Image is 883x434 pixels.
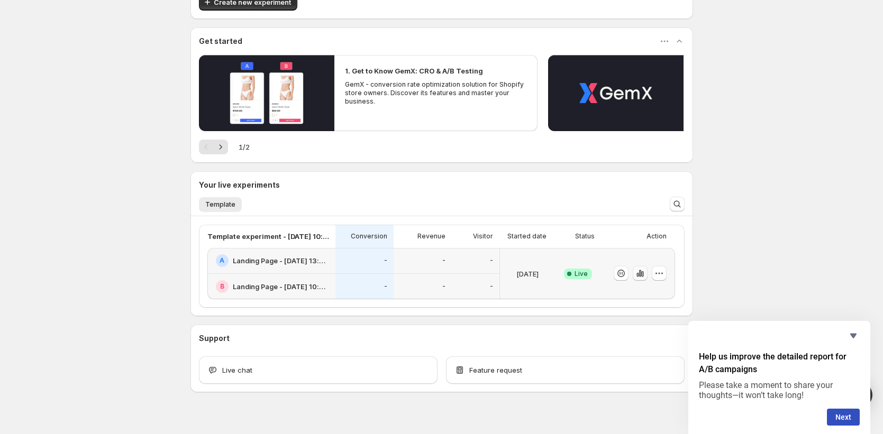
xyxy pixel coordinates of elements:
[199,180,280,190] h3: Your live experiments
[548,55,684,131] button: Play video
[220,256,224,265] h2: A
[205,200,235,209] span: Template
[345,80,527,106] p: GemX - conversion rate optimization solution for Shopify store owners. Discover its features and ...
[233,255,329,266] h2: Landing Page - [DATE] 13:36:40
[647,232,667,241] p: Action
[384,256,387,265] p: -
[199,36,242,47] h3: Get started
[220,282,224,291] h2: B
[199,140,228,154] nav: Pagination
[490,256,493,265] p: -
[239,142,250,152] span: 1 / 2
[827,409,860,426] button: Next question
[213,140,228,154] button: Next
[442,282,445,291] p: -
[442,256,445,265] p: -
[417,232,445,241] p: Revenue
[575,270,588,278] span: Live
[199,55,334,131] button: Play video
[199,333,230,344] h3: Support
[222,365,252,375] span: Live chat
[516,269,539,279] p: [DATE]
[507,232,547,241] p: Started date
[473,232,493,241] p: Visitor
[490,282,493,291] p: -
[345,66,483,76] h2: 1. Get to Know GemX: CRO & A/B Testing
[699,329,860,426] div: Help us improve the detailed report for A/B campaigns
[351,232,387,241] p: Conversion
[207,231,329,242] p: Template experiment - [DATE] 10:25:59
[384,282,387,291] p: -
[575,232,595,241] p: Status
[469,365,522,375] span: Feature request
[847,329,860,342] button: Hide survey
[233,281,329,292] h2: Landing Page - [DATE] 10:42:36
[699,350,860,376] h2: Help us improve the detailed report for A/B campaigns
[670,197,685,211] button: Search and filter results
[699,380,860,400] p: Please take a moment to share your thoughts—it won’t take long!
